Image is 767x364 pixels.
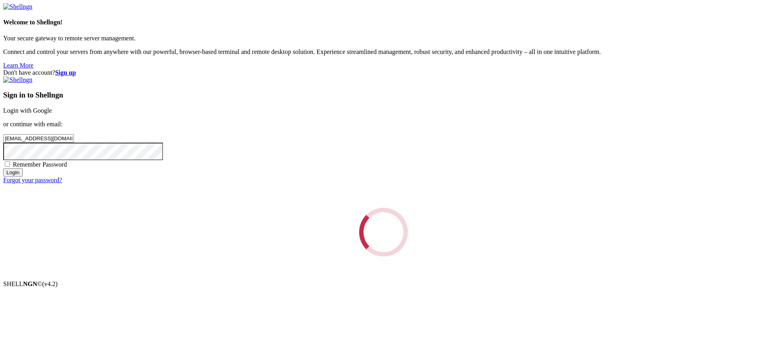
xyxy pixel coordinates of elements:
img: Shellngn [3,3,32,10]
input: Remember Password [5,161,10,167]
p: Your secure gateway to remote server management. [3,35,764,42]
a: Login with Google [3,107,52,114]
input: Login [3,168,23,177]
a: Learn More [3,62,34,69]
div: Don't have account? [3,69,764,76]
b: NGN [23,280,38,287]
h4: Welcome to Shellngn! [3,19,764,26]
span: Remember Password [13,161,67,168]
img: Shellngn [3,76,32,84]
h3: Sign in to Shellngn [3,91,764,99]
a: Sign up [55,69,76,76]
p: Connect and control your servers from anywhere with our powerful, browser-based terminal and remo... [3,48,764,56]
span: 4.2.0 [42,280,58,287]
input: Email address [3,134,74,143]
div: Loading... [351,199,416,265]
p: or continue with email: [3,121,764,128]
a: Forgot your password? [3,177,62,183]
span: SHELL © [3,280,58,287]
